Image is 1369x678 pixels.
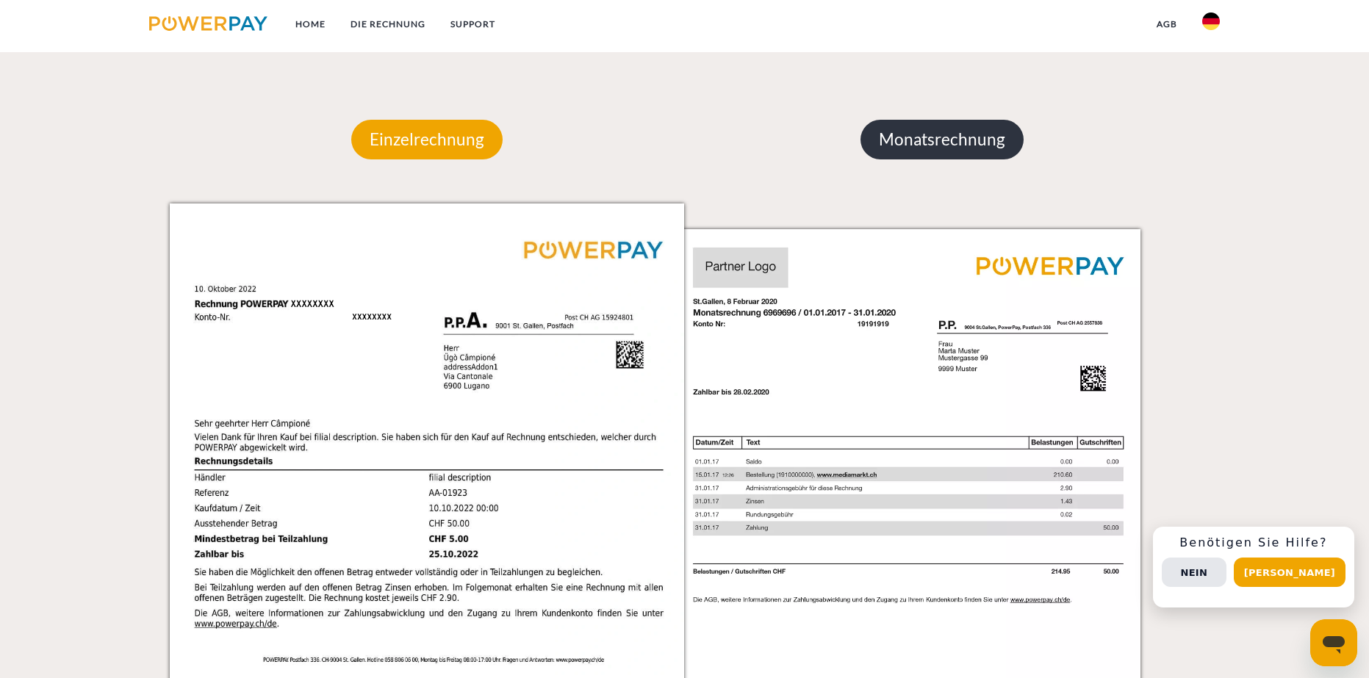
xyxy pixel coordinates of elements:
[1162,535,1345,550] h3: Benötigen Sie Hilfe?
[860,120,1024,159] p: Monatsrechnung
[1162,558,1226,587] button: Nein
[1144,11,1190,37] a: agb
[283,11,338,37] a: Home
[351,120,503,159] p: Einzelrechnung
[1202,12,1220,30] img: de
[149,16,267,31] img: logo-powerpay.svg
[438,11,508,37] a: SUPPORT
[1234,558,1345,587] button: [PERSON_NAME]
[1310,619,1357,666] iframe: Schaltfläche zum Öffnen des Messaging-Fensters
[1153,527,1354,607] div: Schnellhilfe
[338,11,438,37] a: DIE RECHNUNG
